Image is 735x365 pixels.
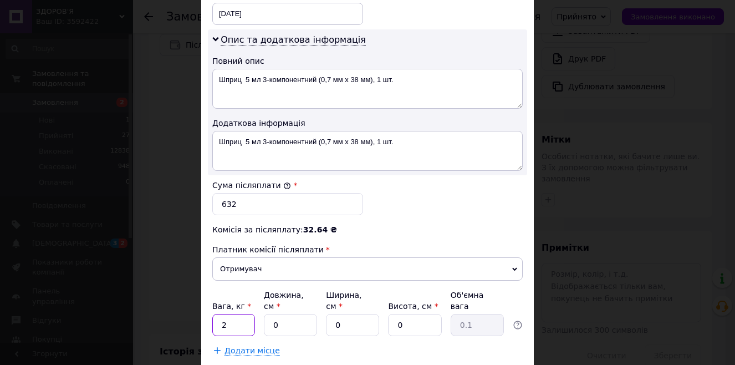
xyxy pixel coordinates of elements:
[212,118,523,129] div: Додаткова інформація
[303,225,337,234] span: 32.64 ₴
[224,346,280,356] span: Додати місце
[221,34,366,45] span: Опис та додаткова інформація
[212,245,324,254] span: Платник комісії післяплати
[388,302,438,311] label: Висота, см
[212,302,251,311] label: Вага, кг
[212,55,523,67] div: Повний опис
[451,290,504,312] div: Об'ємна вага
[212,257,523,281] span: Отримувач
[212,131,523,171] textarea: Шпpиц 5 мл 3-компонентний (0,7 мм х 38 мм), 1 шт.
[212,181,291,190] label: Сума післяплати
[212,69,523,109] textarea: Шпpиц 5 мл 3-компонентний (0,7 мм х 38 мм), 1 шт.
[264,291,304,311] label: Довжина, см
[212,224,523,235] div: Комісія за післяплату:
[326,291,361,311] label: Ширина, см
